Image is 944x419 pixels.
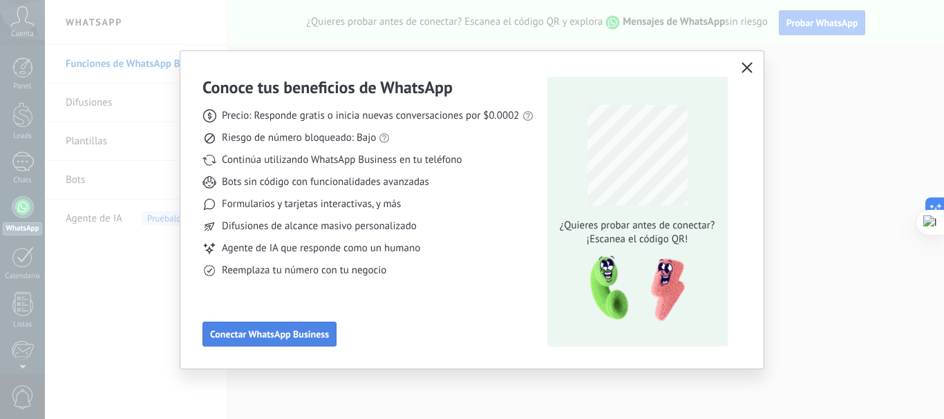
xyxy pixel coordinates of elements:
button: Conectar WhatsApp Business [202,322,337,347]
h3: Conoce tus beneficios de WhatsApp [202,77,453,98]
span: Continúa utilizando WhatsApp Business en tu teléfono [222,153,462,167]
span: Riesgo de número bloqueado: Bajo [222,131,376,145]
span: Precio: Responde gratis o inicia nuevas conversaciones por $0.0002 [222,109,520,123]
img: qr-pic-1x.png [578,252,688,326]
span: Agente de IA que responde como un humano [222,242,420,255]
span: ¡Escanea el código QR! [556,233,719,246]
span: Reemplaza tu número con tu negocio [222,264,386,277]
span: Bots sin código con funcionalidades avanzadas [222,175,429,189]
span: Formularios y tarjetas interactivas, y más [222,197,401,211]
span: ¿Quieres probar antes de conectar? [556,219,719,233]
span: Difusiones de alcance masivo personalizado [222,220,417,233]
span: Conectar WhatsApp Business [210,329,329,339]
